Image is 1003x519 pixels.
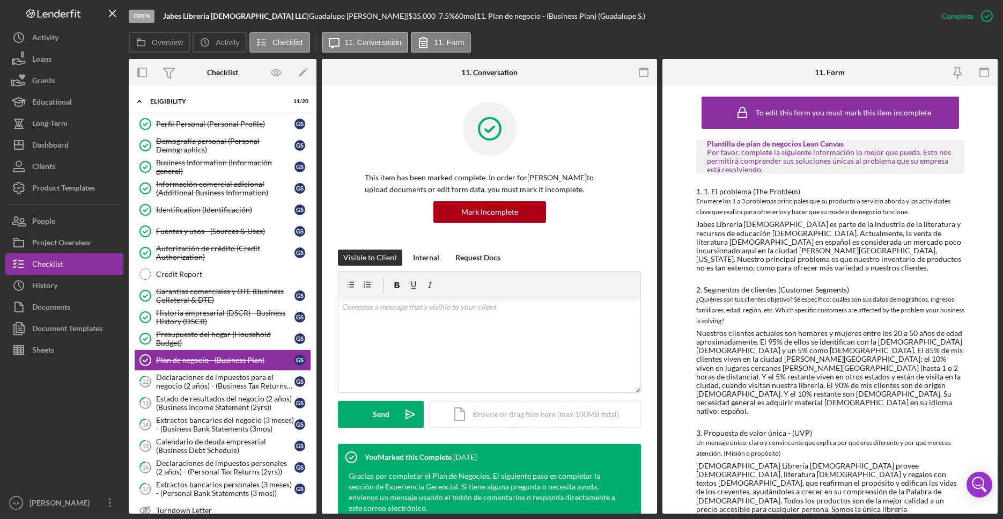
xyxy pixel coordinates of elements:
[156,373,294,390] div: Declaraciones de impuestos para el negocio (2 años) - (Business Tax Returns (2yrs))
[294,484,305,494] div: G S
[5,70,123,91] button: Grants
[5,27,123,48] button: Activity
[32,91,72,115] div: Educational
[142,378,149,385] tspan: 12
[5,275,123,296] button: History
[134,414,311,435] a: 14Extractos bancarios del negocio (3 meses) - (Business Bank Statements (3mos)GS
[134,221,311,242] a: Fuentes y usos - (Sources & Uses)GS
[32,27,58,51] div: Activity
[322,32,409,53] button: 11. Conversation
[150,98,282,105] div: ELIGIBILITY
[5,339,123,361] button: Sheets
[193,32,246,53] button: Activity
[163,12,309,20] div: |
[5,232,123,253] button: Project Overview
[439,12,455,20] div: 7.5 %
[142,485,149,492] tspan: 17
[408,250,445,266] button: Internal
[294,119,305,129] div: G S
[967,472,992,498] div: Open Intercom Messenger
[5,296,123,318] button: Documents
[455,12,474,20] div: 60 mo
[294,376,305,387] div: G S
[294,441,305,451] div: G S
[696,294,964,326] div: ¿Quiénes son tus clientes objetivo? Sé específico: cuáles son sus datos demográficos, ingresos fa...
[249,32,310,53] button: Checklist
[156,330,294,347] div: Presupuesto del hogar (Household Budget)
[5,253,123,275] button: Checklist
[433,201,546,223] button: Mark Incomplete
[5,156,123,177] button: Clients
[413,250,439,266] div: Internal
[696,196,964,217] div: Enumere los 1 a 3 problemas principales que su producto o servicio aborda y las actividades clave...
[455,250,500,266] div: Request Docs
[450,250,506,266] button: Request Docs
[294,140,305,151] div: G S
[156,506,311,515] div: Turndown Letter
[129,32,190,53] button: Overview
[373,401,389,428] div: Send
[134,156,311,178] a: Business Information (Información general)GS
[134,242,311,264] a: Autorización de crédito (Credit Authorization)GS
[156,227,294,236] div: Fuentes y usos - (Sources & Uses)
[5,318,123,339] button: Document Templates
[408,11,436,20] span: $35,000
[815,68,845,77] div: 11. Form
[474,12,645,20] div: | 11. Plan de negocio - (Business Plan) (Guadalupe S.)
[156,158,294,176] div: Business Information (Información general)
[134,435,311,457] a: 15Calendario de deuda empresarial (Business Debt Schedule)GS
[32,113,68,137] div: Long-Term
[941,5,973,27] div: Complete
[309,12,408,20] div: Guadalupe [PERSON_NAME] |
[134,392,311,414] a: 13Estado de resultados del negocio (2 años) (Business Income Statement (2yrs))GS
[461,201,518,223] div: Mark Incomplete
[156,287,294,304] div: Garantías comerciales y DTE (Business Collateral & DTE)
[32,253,63,277] div: Checklist
[32,296,70,320] div: Documents
[32,48,51,72] div: Loans
[931,5,998,27] button: Complete
[156,356,294,364] div: Plan de negocio - (Business Plan)
[5,91,123,113] button: Educational
[5,210,123,232] button: People
[134,178,311,199] a: Información comercial adicional (Additional Business Information)GS
[434,38,464,47] label: 11. Form
[294,226,305,237] div: G S
[345,38,402,47] label: 11. Conversation
[696,437,964,459] div: Un mensaje único, claro y convincente que explica por qué eres diferente y por qué mereces atenci...
[156,480,294,498] div: Extractos bancarios personales (3 meses) - (Personal Bank Statements (3 mos))
[5,113,123,134] button: Long-Term
[32,339,54,363] div: Sheets
[294,247,305,258] div: G S
[156,416,294,433] div: Extractos bancarios del negocio (3 meses) - (Business Bank Statements (3mos)
[294,419,305,430] div: G S
[134,306,311,328] a: Historia empresarial (DSCR) - Business History (DSCR)GS
[156,244,294,261] div: Autorización de crédito (Credit Authorization)
[156,120,294,128] div: Perfil Personal (Personal Profile)
[461,68,518,77] div: 11. Conversation
[5,48,123,70] a: Loans
[156,206,294,214] div: Identification (Identificación)
[294,312,305,323] div: G S
[142,442,149,449] tspan: 15
[156,137,294,154] div: Demografía personal (Personal Demographics)
[32,134,69,158] div: Dashboard
[129,10,154,23] div: Open
[32,318,102,342] div: Document Templates
[696,220,964,272] div: Jabes Librería [DEMOGRAPHIC_DATA] es parte de la industria de la literatura y recursos de educaci...
[294,333,305,344] div: G S
[156,459,294,476] div: Declaraciones de impuestos personales (2 años) - (Personal Tax Returns (2yrs))
[156,309,294,326] div: Historia empresarial (DSCR) - Business History (DSCR)
[294,398,305,408] div: G S
[134,349,311,371] a: Plan de negocio - (Business Plan)GS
